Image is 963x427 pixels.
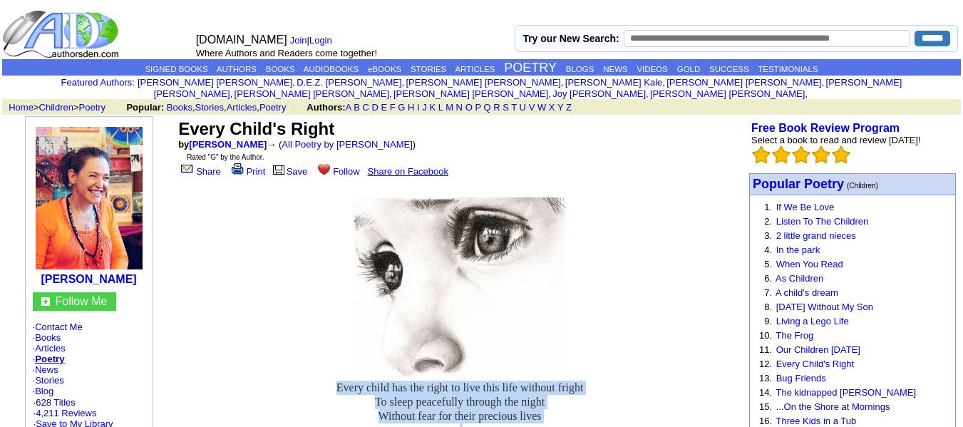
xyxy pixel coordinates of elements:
a: Listen To The Children [776,216,869,227]
font: i [665,79,666,87]
img: 323709.jpg [353,197,567,378]
a: Z [566,102,572,113]
font: Every Child's Right [178,119,334,138]
font: , , , [126,102,585,113]
img: bigemptystars.png [752,145,771,164]
font: 9. [764,316,772,326]
font: 5. [764,259,772,269]
a: V [529,102,535,113]
font: i [551,91,552,98]
a: C [362,102,369,113]
a: [PERSON_NAME] [189,139,267,150]
img: gc.jpg [41,297,50,306]
a: Books [167,102,192,113]
img: bigemptystars.png [772,145,791,164]
a: Blog [35,386,53,396]
a: O [465,102,473,113]
a: SUCCESS [709,65,749,73]
a: H [408,102,414,113]
a: Login [309,35,332,46]
a: [PERSON_NAME] [PERSON_NAME] [650,88,805,99]
a: News [35,364,58,375]
a: D.E.Z. [PERSON_NAME] [297,77,401,88]
a: ...On the Shore at Mornings [776,401,890,412]
font: Where Authors and Readers come together! [196,48,377,58]
img: share_page.gif [181,163,193,175]
a: Q [483,102,490,113]
font: 10. [759,330,772,341]
font: , , , , , , , , , , [138,77,902,99]
img: library.gif [271,163,287,175]
font: by [178,139,267,150]
a: POETRY [504,61,557,75]
font: 13. [759,373,772,384]
font: 4. [764,245,772,255]
a: [PERSON_NAME] [41,273,136,285]
font: i [392,91,393,98]
a: Poetry [79,102,106,113]
img: 22923.jpg [36,127,143,269]
span: To sleep peacefully through the night [375,396,545,408]
a: N [456,102,463,113]
a: 2 little grand nieces [776,230,856,241]
a: BLOGS [566,65,594,73]
img: print.gif [232,163,244,175]
font: Popular Poetry [753,177,844,191]
a: A child's dream [776,287,838,298]
a: Our Children [DATE] [776,344,860,355]
font: → ( ) [267,139,416,150]
font: i [404,79,406,87]
font: (Children) [847,182,878,190]
a: Print [229,166,266,177]
a: Every Child's Right [776,359,854,369]
a: 4,211 Reviews [36,408,96,418]
font: 2. [764,216,772,227]
a: Three Kids in a Tub [776,416,856,426]
font: i [232,91,234,98]
a: Stories [195,102,224,113]
a: Home [9,102,34,113]
font: Rated " " by the Author. [187,153,264,161]
font: i [564,79,565,87]
font: 7. [764,287,772,298]
span: Without fear for their precious lives [378,410,542,422]
a: TESTIMONIALS [758,65,818,73]
a: Bug Friends [776,373,826,384]
font: > > [4,102,123,113]
a: STORIES [411,65,446,73]
a: I [417,102,420,113]
a: The kidnapped [PERSON_NAME] [776,387,916,398]
a: [PERSON_NAME] [PERSON_NAME] [154,77,902,99]
a: [PERSON_NAME] Kale [565,77,663,88]
img: bigemptystars.png [812,145,830,164]
font: 16. [759,416,772,426]
a: As Children [776,273,823,284]
a: Save [271,166,308,177]
font: [DOMAIN_NAME] [196,34,287,46]
a: F [390,102,396,113]
a: Popular Poetry [753,178,844,190]
a: Books [35,332,61,343]
font: 3. [764,230,772,241]
a: When You Read [776,259,843,269]
a: Articles [227,102,257,113]
span: Every child has the right to live this life without fright [336,381,584,393]
a: Share [178,166,221,177]
b: Authors: [307,102,345,113]
a: AUTHORS [217,65,257,73]
a: GOLD [677,65,701,73]
a: B [354,102,360,113]
a: T [511,102,517,113]
font: 8. [764,302,772,312]
a: Share on Facebook [368,166,448,177]
font: | [290,35,337,46]
a: Children [39,102,73,113]
a: If We Be Love [776,202,834,212]
font: 14. [759,387,772,398]
a: All Poetry by [PERSON_NAME] [282,139,413,150]
a: M [446,102,453,113]
a: [PERSON_NAME] [PERSON_NAME] [235,88,389,99]
a: G [398,102,405,113]
a: [PERSON_NAME] [PERSON_NAME] [406,77,560,88]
